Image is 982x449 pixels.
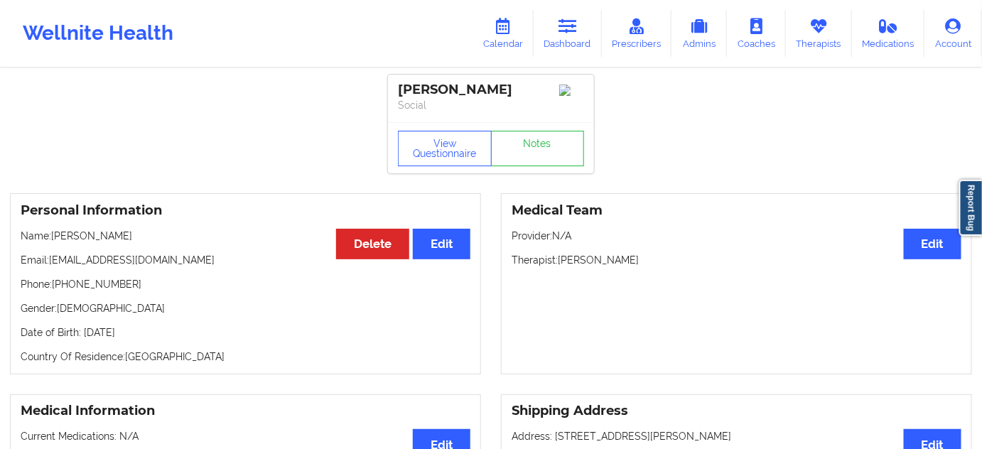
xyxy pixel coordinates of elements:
[21,277,470,291] p: Phone: [PHONE_NUMBER]
[413,229,470,259] button: Edit
[512,229,961,243] p: Provider: N/A
[21,325,470,340] p: Date of Birth: [DATE]
[924,10,982,57] a: Account
[959,180,982,236] a: Report Bug
[559,85,584,96] img: Image%2Fplaceholer-image.png
[904,229,961,259] button: Edit
[21,350,470,364] p: Country Of Residence: [GEOGRAPHIC_DATA]
[671,10,727,57] a: Admins
[786,10,852,57] a: Therapists
[512,253,961,267] p: Therapist: [PERSON_NAME]
[21,429,470,443] p: Current Medications: N/A
[21,253,470,267] p: Email: [EMAIL_ADDRESS][DOMAIN_NAME]
[512,202,961,219] h3: Medical Team
[398,131,492,166] button: View Questionnaire
[727,10,786,57] a: Coaches
[602,10,672,57] a: Prescribers
[398,82,584,98] div: [PERSON_NAME]
[473,10,534,57] a: Calendar
[512,403,961,419] h3: Shipping Address
[491,131,585,166] a: Notes
[398,98,584,112] p: Social
[534,10,602,57] a: Dashboard
[21,202,470,219] h3: Personal Information
[512,429,961,443] p: Address: [STREET_ADDRESS][PERSON_NAME]
[852,10,925,57] a: Medications
[21,301,470,315] p: Gender: [DEMOGRAPHIC_DATA]
[336,229,409,259] button: Delete
[21,229,470,243] p: Name: [PERSON_NAME]
[21,403,470,419] h3: Medical Information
